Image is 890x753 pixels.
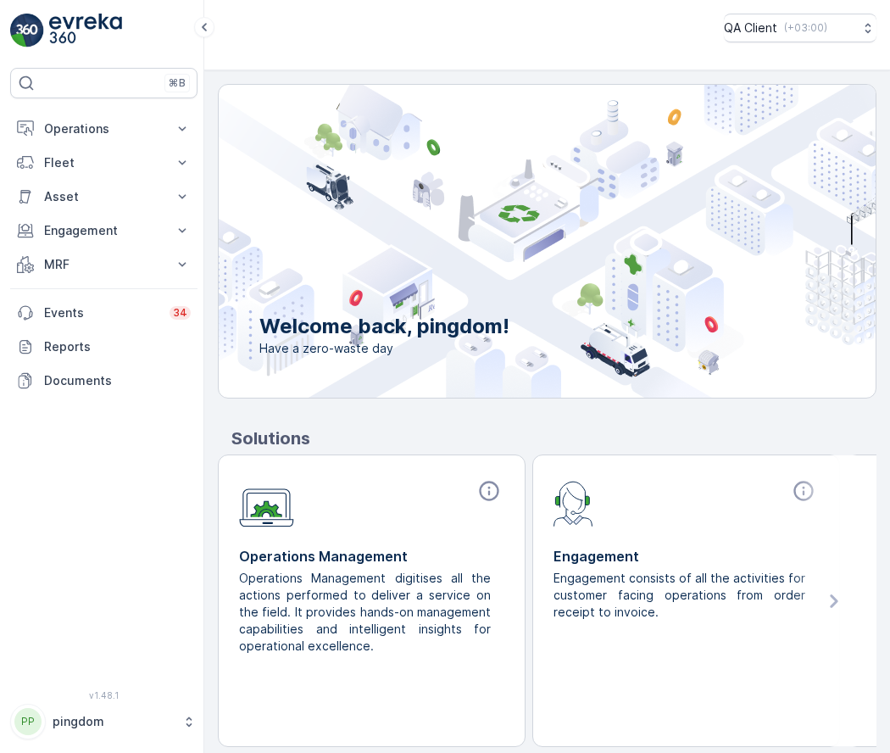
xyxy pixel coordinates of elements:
[53,713,174,730] p: pingdom
[259,340,509,357] span: Have a zero-waste day
[10,112,197,146] button: Operations
[239,570,491,655] p: Operations Management digitises all the actions performed to deliver a service on the field. It p...
[553,546,819,566] p: Engagement
[724,14,876,42] button: QA Client(+03:00)
[10,146,197,180] button: Fleet
[44,304,159,321] p: Events
[553,479,593,527] img: module-icon
[10,330,197,364] a: Reports
[49,14,122,47] img: logo_light-DOdMpM7g.png
[44,256,164,273] p: MRF
[553,570,805,621] p: Engagement consists of all the activities for customer facing operations from order receipt to in...
[784,21,827,35] p: ( +03:00 )
[10,690,197,700] span: v 1.48.1
[10,248,197,282] button: MRF
[44,188,164,205] p: Asset
[10,214,197,248] button: Engagement
[44,372,191,389] p: Documents
[44,154,164,171] p: Fleet
[10,296,197,330] a: Events34
[173,306,187,320] p: 34
[10,364,197,398] a: Documents
[44,222,164,239] p: Engagement
[10,704,197,739] button: PPpingdom
[724,20,777,36] p: QA Client
[169,76,186,90] p: ⌘B
[10,14,44,47] img: logo
[10,180,197,214] button: Asset
[239,546,504,566] p: Operations Management
[142,85,876,398] img: city illustration
[231,426,876,451] p: Solutions
[44,120,164,137] p: Operations
[44,338,191,355] p: Reports
[239,479,294,527] img: module-icon
[259,313,509,340] p: Welcome back, pingdom!
[14,708,42,735] div: PP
